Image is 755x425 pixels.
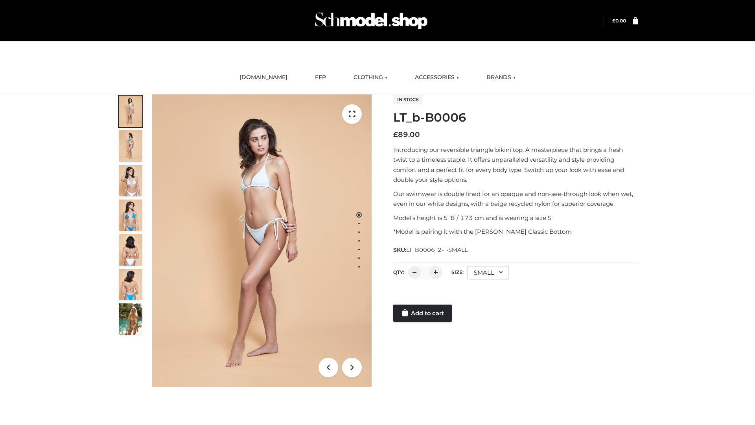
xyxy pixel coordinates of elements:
[393,95,423,104] span: In stock
[468,266,508,279] div: SMALL
[119,303,142,335] img: Arieltop_CloudNine_AzureSky2.jpg
[393,269,404,275] label: QTY:
[393,111,638,125] h1: LT_b-B0006
[234,69,293,86] a: [DOMAIN_NAME]
[393,189,638,209] p: Our swimwear is double lined for an opaque and non-see-through look when wet, even in our white d...
[612,18,615,24] span: £
[119,200,142,231] img: ArielClassicBikiniTop_CloudNine_AzureSky_OW114ECO_4-scaled.jpg
[393,213,638,223] p: Model’s height is 5 ‘8 / 173 cm and is wearing a size S.
[409,69,465,86] a: ACCESSORIES
[119,269,142,300] img: ArielClassicBikiniTop_CloudNine_AzureSky_OW114ECO_8-scaled.jpg
[119,130,142,162] img: ArielClassicBikiniTop_CloudNine_AzureSky_OW114ECO_2-scaled.jpg
[119,165,142,196] img: ArielClassicBikiniTop_CloudNine_AzureSky_OW114ECO_3-scaled.jpg
[309,69,332,86] a: FFP
[406,246,468,253] span: LT_B0006_2-_-SMALL
[612,18,626,24] a: £0.00
[393,130,398,139] span: £
[393,245,468,255] span: SKU:
[312,5,430,36] img: Schmodel Admin 964
[348,69,393,86] a: CLOTHING
[119,96,142,127] img: ArielClassicBikiniTop_CloudNine_AzureSky_OW114ECO_1-scaled.jpg
[393,145,638,185] p: Introducing our reversible triangle bikini top. A masterpiece that brings a fresh twist to a time...
[451,269,464,275] label: Size:
[152,94,372,387] img: ArielClassicBikiniTop_CloudNine_AzureSky_OW114ECO_1
[393,227,638,237] p: *Model is pairing it with the [PERSON_NAME] Classic Bottom
[612,18,626,24] bdi: 0.00
[119,234,142,266] img: ArielClassicBikiniTop_CloudNine_AzureSky_OW114ECO_7-scaled.jpg
[393,130,420,139] bdi: 89.00
[393,305,452,322] a: Add to cart
[481,69,521,86] a: BRANDS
